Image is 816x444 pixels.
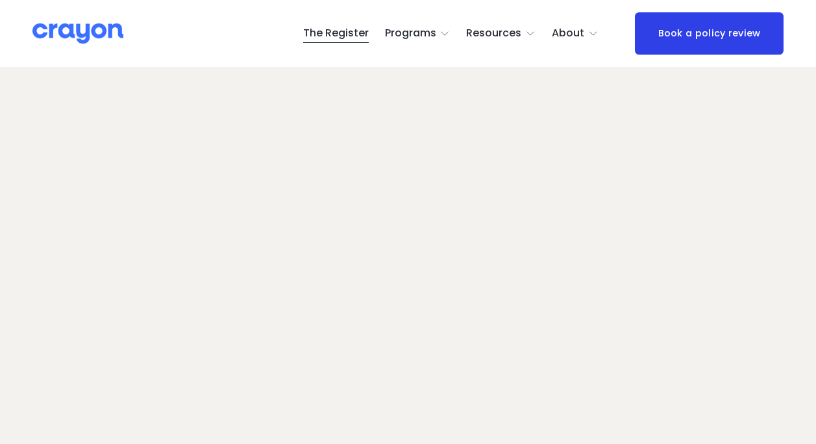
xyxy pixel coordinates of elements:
a: Book a policy review [635,12,783,55]
a: folder dropdown [385,23,451,44]
a: folder dropdown [466,23,536,44]
a: folder dropdown [552,23,599,44]
span: Programs [385,24,436,43]
span: About [552,24,584,43]
a: The Register [303,23,369,44]
img: Crayon [32,22,123,45]
span: Resources [466,24,521,43]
